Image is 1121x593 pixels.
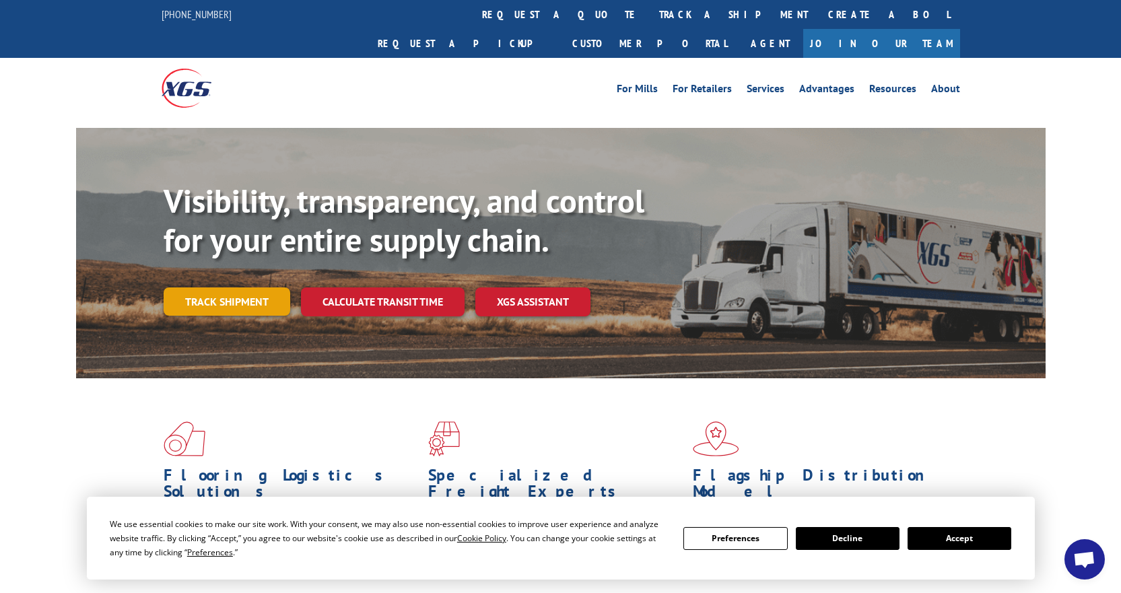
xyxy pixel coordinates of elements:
[368,29,562,58] a: Request a pickup
[428,421,460,456] img: xgs-icon-focused-on-flooring-red
[1064,539,1105,580] div: Open chat
[87,497,1035,580] div: Cookie Consent Prompt
[457,532,506,544] span: Cookie Policy
[747,83,784,98] a: Services
[617,83,658,98] a: For Mills
[908,527,1011,550] button: Accept
[869,83,916,98] a: Resources
[562,29,737,58] a: Customer Portal
[693,467,947,506] h1: Flagship Distribution Model
[110,517,667,559] div: We use essential cookies to make our site work. With your consent, we may also use non-essential ...
[428,467,683,506] h1: Specialized Freight Experts
[693,421,739,456] img: xgs-icon-flagship-distribution-model-red
[683,527,787,550] button: Preferences
[475,287,590,316] a: XGS ASSISTANT
[301,287,465,316] a: Calculate transit time
[164,467,418,506] h1: Flooring Logistics Solutions
[931,83,960,98] a: About
[187,547,233,558] span: Preferences
[428,567,596,582] a: Learn More >
[803,29,960,58] a: Join Our Team
[673,83,732,98] a: For Retailers
[796,527,899,550] button: Decline
[164,287,290,316] a: Track shipment
[162,7,232,21] a: [PHONE_NUMBER]
[737,29,803,58] a: Agent
[164,567,331,582] a: Learn More >
[164,180,644,260] b: Visibility, transparency, and control for your entire supply chain.
[799,83,854,98] a: Advantages
[164,421,205,456] img: xgs-icon-total-supply-chain-intelligence-red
